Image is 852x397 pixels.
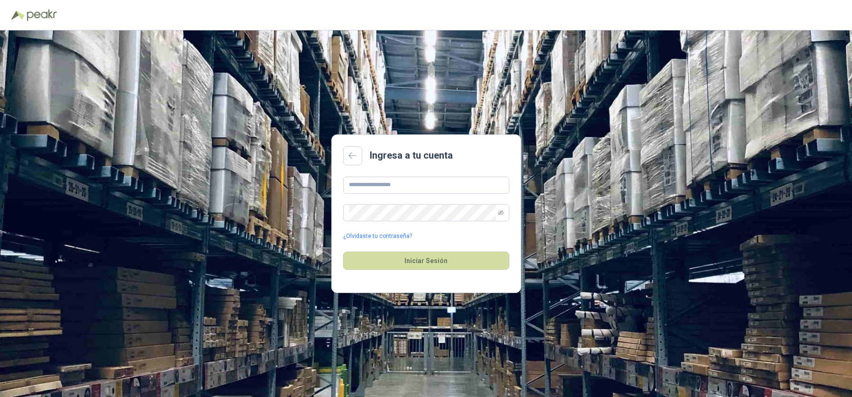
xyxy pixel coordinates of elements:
[343,252,509,270] button: Iniciar Sesión
[370,148,453,163] h2: Ingresa a tu cuenta
[498,210,504,216] span: eye-invisible
[27,9,57,21] img: Peakr
[343,232,412,241] a: ¿Olvidaste tu contraseña?
[11,10,25,20] img: Logo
